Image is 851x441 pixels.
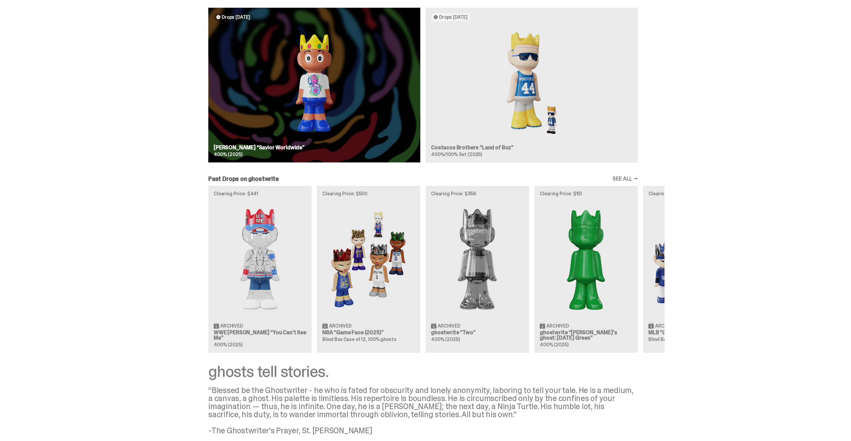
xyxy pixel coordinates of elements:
div: ghosts tell stories. [208,363,638,380]
a: Clearing Price: $500 Game Face (2025) Archived [317,186,420,352]
span: 400%/100% Set (2025) [431,151,482,157]
span: Archived [546,324,569,328]
p: Clearing Price: $425 [648,191,741,196]
img: Game Face (2025) [322,201,415,317]
img: Savior Worldwide [214,27,415,140]
a: SEE ALL → [613,176,638,182]
div: “Blessed be the Ghostwriter - he who is fated for obscurity and lonely anonymity, laboring to tel... [208,386,638,435]
img: Land of Boz [431,27,632,140]
h3: [PERSON_NAME] “Savior Worldwide” [214,145,415,150]
img: Two [431,201,524,317]
h3: NBA “Game Face (2025)” [322,330,415,335]
span: Archived [655,324,678,328]
img: You Can't See Me [214,201,306,317]
h3: ghostwrite “Two” [431,330,524,335]
p: Clearing Price: $441 [214,191,306,196]
span: Drops [DATE] [439,14,468,20]
span: Drops [DATE] [222,14,250,20]
h3: MLB “Game Face (2025)” [648,330,741,335]
p: Clearing Price: $500 [322,191,415,196]
h3: WWE [PERSON_NAME] “You Can't See Me” [214,330,306,341]
a: Clearing Price: $441 You Can't See Me Archived [208,186,312,352]
span: 400% (2025) [214,342,242,348]
p: Clearing Price: $151 [540,191,632,196]
span: Archived [220,324,243,328]
img: Schrödinger's ghost: Sunday Green [540,201,632,317]
span: 400% (2025) [431,336,460,342]
a: Clearing Price: $356 Two Archived [426,186,529,352]
span: 400% (2025) [214,151,242,157]
a: Clearing Price: $425 Game Face (2025) Archived [643,186,746,352]
span: Blind Box Case of 12, 100% ghosts [648,336,722,342]
h2: Past Drops on ghostwrite [208,176,279,182]
span: 400% (2025) [540,342,568,348]
span: Archived [438,324,460,328]
p: Clearing Price: $356 [431,191,524,196]
img: Game Face (2025) [648,201,741,317]
span: Blind Box Case of 12, 100% ghosts [322,336,396,342]
span: Archived [329,324,352,328]
a: Clearing Price: $151 Schrödinger's ghost: Sunday Green Archived [534,186,638,352]
h3: ghostwrite “[PERSON_NAME]'s ghost: [DATE] Green” [540,330,632,341]
h3: Costacos Brothers “Land of Boz” [431,145,632,150]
